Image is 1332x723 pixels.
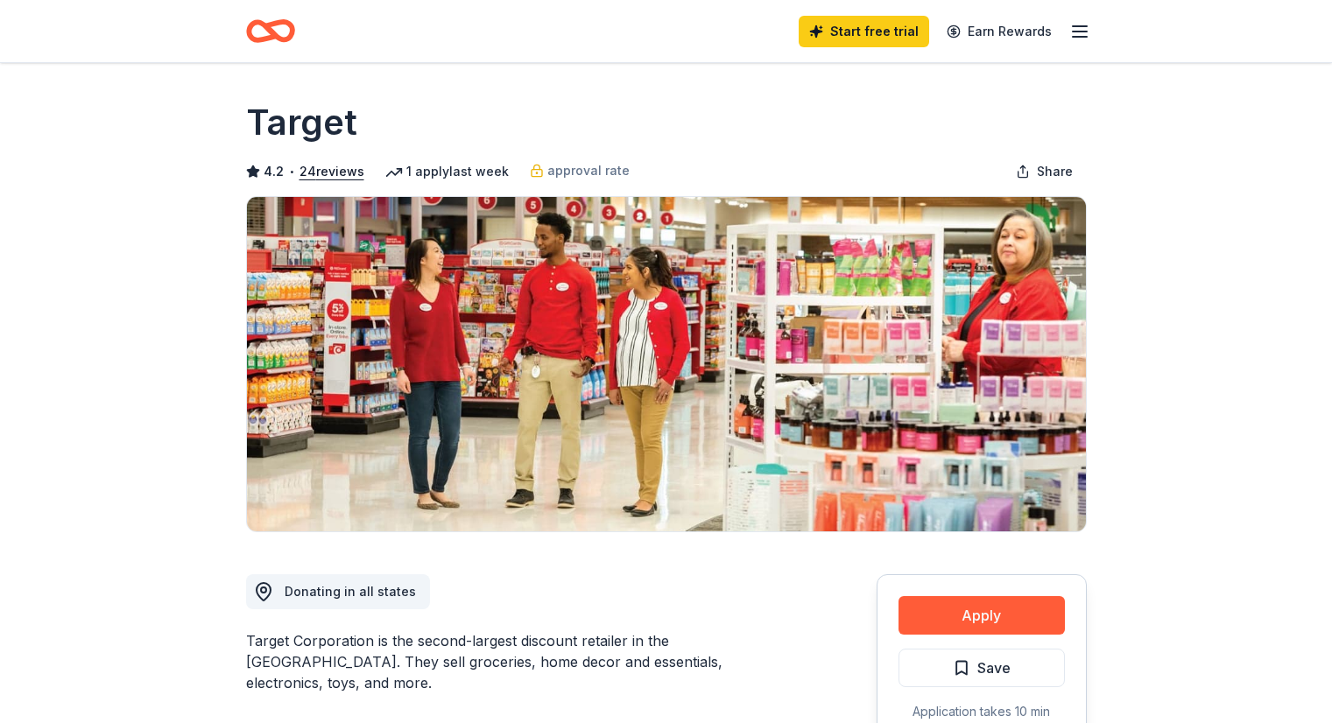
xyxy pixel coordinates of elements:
[530,160,630,181] a: approval rate
[246,11,295,52] a: Home
[264,161,284,182] span: 4.2
[977,656,1011,679] span: Save
[899,649,1065,687] button: Save
[936,16,1062,47] a: Earn Rewards
[1002,154,1087,189] button: Share
[285,584,416,599] span: Donating in all states
[1037,161,1073,182] span: Share
[247,197,1086,531] img: Image for Target
[547,160,630,181] span: approval rate
[799,16,929,47] a: Start free trial
[385,161,509,182] div: 1 apply last week
[246,98,357,147] h1: Target
[899,596,1065,635] button: Apply
[899,701,1065,722] div: Application takes 10 min
[246,630,793,693] div: Target Corporation is the second-largest discount retailer in the [GEOGRAPHIC_DATA]. They sell gr...
[288,165,294,179] span: •
[300,161,364,182] button: 24reviews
